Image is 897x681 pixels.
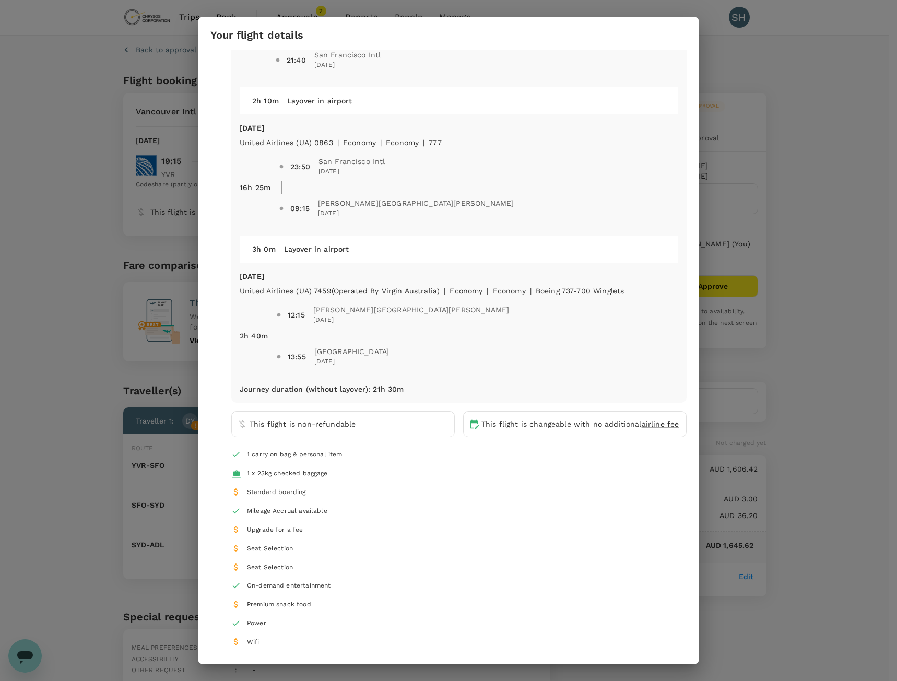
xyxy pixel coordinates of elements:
[247,487,306,498] div: Standard boarding
[247,600,311,610] div: Premium snack food
[481,419,679,429] p: This flight is changeable with no additional
[386,137,419,148] p: Economy
[314,50,381,60] span: San Francisco Intl
[284,245,349,253] span: Layover in airport
[314,357,390,367] span: [DATE]
[318,208,514,219] span: [DATE]
[240,182,270,193] p: 16h 25m
[290,203,310,214] div: 09:15
[536,286,624,296] p: Boeing 737-700 Winglets
[313,315,509,325] span: [DATE]
[210,29,303,41] h3: Your flight details
[314,346,390,357] span: [GEOGRAPHIC_DATA]
[487,287,488,295] span: |
[288,351,306,362] div: 13:55
[240,123,678,133] p: [DATE]
[337,138,339,147] span: |
[250,419,356,429] p: This flight is non-refundable
[380,138,382,147] span: |
[318,167,385,177] span: [DATE]
[313,304,509,315] span: [PERSON_NAME][GEOGRAPHIC_DATA][PERSON_NAME]
[247,544,293,554] div: Seat Selection
[247,468,328,479] div: 1 x 23kg checked baggage
[318,198,514,208] span: [PERSON_NAME][GEOGRAPHIC_DATA][PERSON_NAME]
[314,60,381,71] span: [DATE]
[423,138,424,147] span: |
[247,562,293,573] div: Seat Selection
[247,525,303,535] div: Upgrade for a fee
[444,287,445,295] span: |
[429,137,441,148] p: 777
[240,271,678,281] p: [DATE]
[240,331,268,341] p: 2h 40m
[530,287,532,295] span: |
[318,156,385,167] span: San Francisco Intl
[287,55,306,65] div: 21:40
[247,506,327,516] div: Mileage Accrual available
[642,420,679,428] span: airline fee
[247,618,266,629] div: Power
[240,286,440,296] p: United Airlines (UA) 7459 (Operated by Virgin Australia)
[240,137,333,148] p: United Airlines (UA) 0863
[287,97,352,105] span: Layover in airport
[290,161,310,172] div: 23:50
[288,310,305,320] div: 12:15
[247,450,343,460] div: 1 carry on bag & personal item
[247,637,259,648] div: Wifi
[343,137,376,148] p: economy
[450,286,482,296] p: economy
[493,286,526,296] p: Economy
[252,245,276,253] span: 3h 0m
[240,384,404,394] p: Journey duration (without layover) : 21h 30m
[247,581,331,591] div: On-demand entertainment
[252,97,279,105] span: 2h 10m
